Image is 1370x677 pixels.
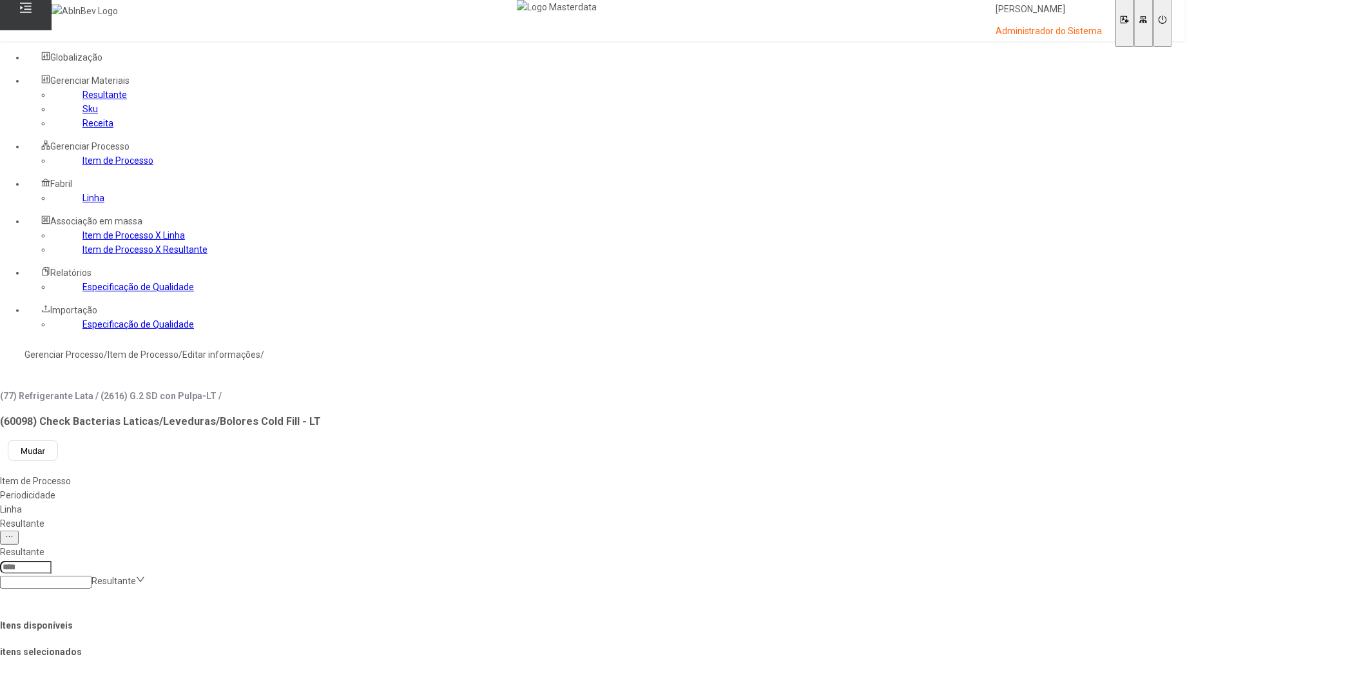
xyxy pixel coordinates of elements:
[50,141,130,152] span: Gerenciar Processo
[260,349,264,360] nz-breadcrumb-separator: /
[108,349,178,360] a: Item de Processo
[52,4,118,18] img: AbInBev Logo
[82,282,194,292] a: Especificação de Qualidade
[50,52,102,63] span: Globalização
[996,25,1103,38] p: Administrador do Sistema
[82,319,194,329] a: Especificação de Qualidade
[82,155,153,166] a: Item de Processo
[82,230,185,240] a: Item de Processo X Linha
[50,179,72,189] span: Fabril
[104,349,108,360] nz-breadcrumb-separator: /
[50,216,142,226] span: Associação em massa
[21,446,45,456] span: Mudar
[82,118,113,128] a: Receita
[82,244,207,255] a: Item de Processo X Resultante
[8,440,58,461] button: Mudar
[82,90,127,100] a: Resultante
[24,349,104,360] a: Gerenciar Processo
[92,576,136,586] nz-select-placeholder: Resultante
[50,75,130,86] span: Gerenciar Materiais
[178,349,182,360] nz-breadcrumb-separator: /
[996,3,1103,16] p: [PERSON_NAME]
[182,349,260,360] a: Editar informações
[50,268,92,278] span: Relatórios
[82,193,104,203] a: Linha
[50,305,97,315] span: Importação
[82,104,98,114] a: Sku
